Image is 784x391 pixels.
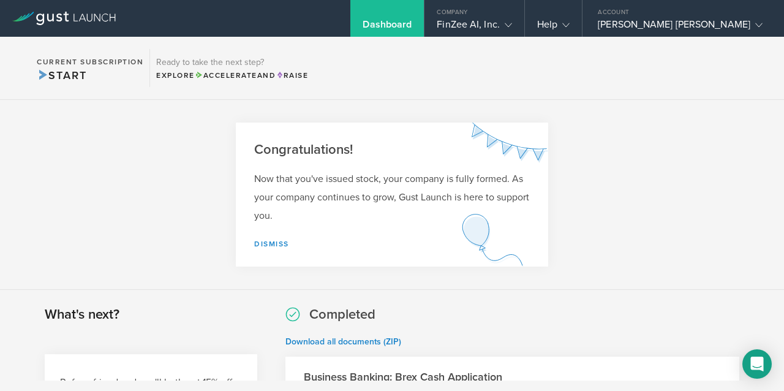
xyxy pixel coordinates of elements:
span: Accelerate [195,71,257,80]
div: Help [537,18,570,37]
p: Now that you've issued stock, your company is fully formed. As your company continues to grow, Gu... [254,170,530,225]
h2: Congratulations! [254,141,530,159]
div: Dashboard [363,18,412,37]
h3: Business Banking: Brex Cash Application [304,369,502,385]
div: Open Intercom Messenger [742,349,772,379]
div: FinZee AI, Inc. [437,18,512,37]
h2: What's next? [45,306,119,324]
span: and [195,71,276,80]
h2: Completed [309,306,375,324]
div: Ready to take the next step?ExploreAccelerateandRaise [149,49,314,87]
a: Dismiss [254,240,289,248]
div: Explore [156,70,308,81]
span: Raise [276,71,308,80]
div: [PERSON_NAME] [PERSON_NAME] [598,18,763,37]
span: Start [37,69,86,82]
h3: Ready to take the next step? [156,58,308,67]
h2: Current Subscription [37,58,143,66]
a: Download all documents (ZIP) [285,336,401,347]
